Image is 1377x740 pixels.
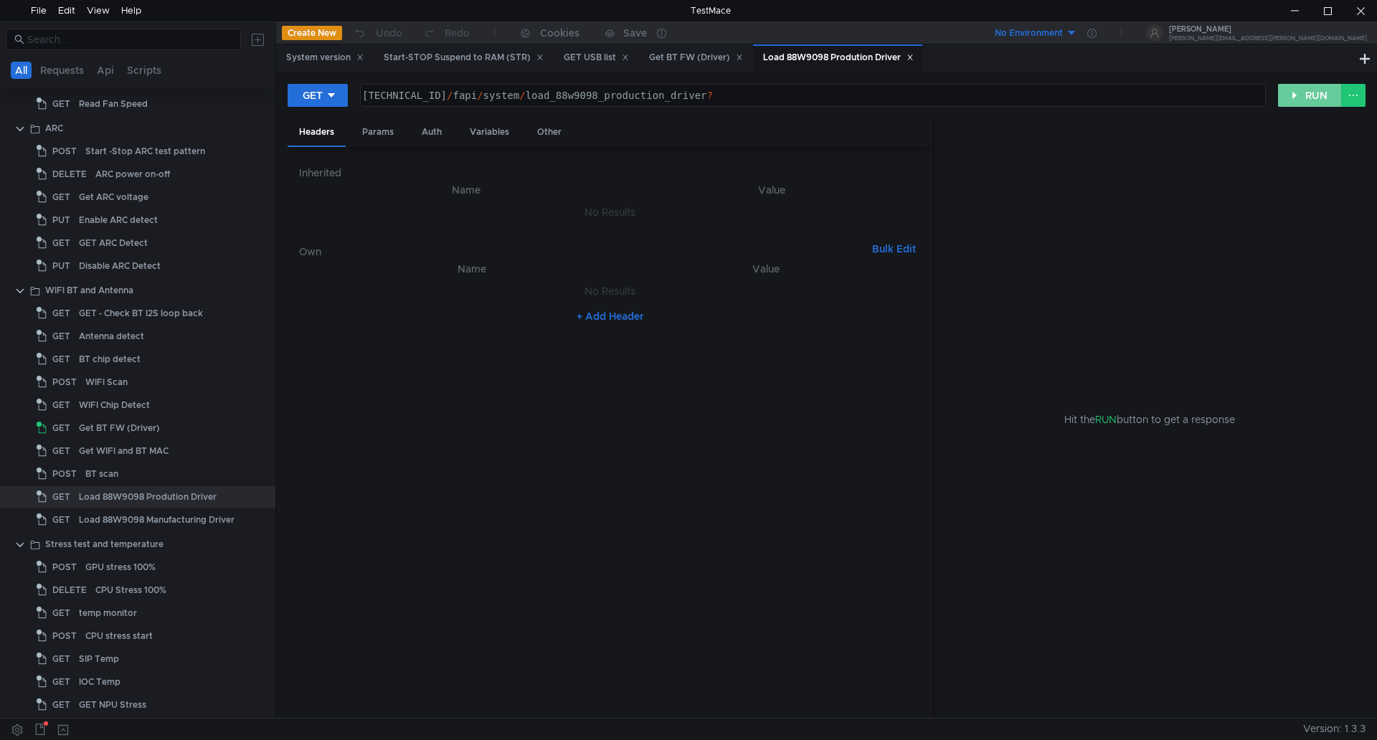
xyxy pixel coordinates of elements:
[384,50,544,65] div: Start-STOP Suspend to RAM (STR)
[52,625,77,647] span: POST
[79,486,217,508] div: Load 88W9098 Prodution Driver
[52,463,77,485] span: POST
[79,326,144,347] div: Antenna detect
[288,119,346,147] div: Headers
[52,93,70,115] span: GET
[282,26,342,40] button: Create New
[79,232,148,254] div: GET ARC Detect
[540,24,579,42] div: Cookies
[85,141,205,162] div: Start -Stop ARC test pattern
[311,181,622,199] th: Name
[1169,36,1367,41] div: [PERSON_NAME][EMAIL_ADDRESS][PERSON_NAME][DOMAIN_NAME]
[85,371,128,393] div: WIFI Scan
[95,163,170,185] div: ARC power on-off
[52,394,70,416] span: GET
[123,62,166,79] button: Scripts
[79,303,203,324] div: GET - Check BT I2S loop back
[52,255,70,277] span: PUT
[52,326,70,347] span: GET
[79,209,158,231] div: Enable ARC detect
[410,119,453,146] div: Auth
[79,255,161,277] div: Disable ARC Detect
[1278,84,1342,107] button: RUN
[85,556,156,578] div: GPU stress 100%
[79,509,235,531] div: Load 88W9098 Manufacturing Driver
[585,206,635,219] nz-embed-empty: No Results
[995,27,1063,40] div: No Environment
[585,285,635,298] nz-embed-empty: No Results
[866,240,922,257] button: Bulk Edit
[52,556,77,578] span: POST
[85,625,153,647] div: CPU stress start
[52,163,87,185] span: DELETE
[649,50,743,65] div: Get BT FW (Driver)
[52,209,70,231] span: PUT
[52,717,77,739] span: POST
[351,119,405,146] div: Params
[1095,413,1117,426] span: RUN
[52,509,70,531] span: GET
[303,87,323,103] div: GET
[79,348,141,370] div: BT chip detect
[621,260,910,277] th: Value
[52,371,77,393] span: POST
[52,440,70,462] span: GET
[52,303,70,324] span: GET
[85,717,153,739] div: PUT NPU Stress
[27,32,232,47] input: Search...
[45,118,63,139] div: ARC
[45,533,164,555] div: Stress test and temperature
[52,186,70,208] span: GET
[52,648,70,670] span: GET
[763,50,914,65] div: Load 88W9098 Prodution Driver
[571,308,650,325] button: + Add Header
[79,394,150,416] div: WIFI Chip Detect
[93,62,118,79] button: Api
[299,164,922,181] h6: Inherited
[458,119,521,146] div: Variables
[286,50,364,65] div: System version
[622,181,922,199] th: Value
[52,141,77,162] span: POST
[79,671,120,693] div: IOC Temp
[52,486,70,508] span: GET
[52,348,70,370] span: GET
[978,22,1077,44] button: No Environment
[52,602,70,624] span: GET
[11,62,32,79] button: All
[52,671,70,693] span: GET
[623,28,647,38] div: Save
[79,648,119,670] div: SIP Temp
[85,463,118,485] div: BT scan
[52,579,87,601] span: DELETE
[36,62,88,79] button: Requests
[412,22,480,44] button: Redo
[342,22,412,44] button: Undo
[95,579,166,601] div: CPU Stress 100%
[52,694,70,716] span: GET
[79,186,148,208] div: Get ARC voltage
[445,24,470,42] div: Redo
[79,417,160,439] div: Get BT FW (Driver)
[376,24,402,42] div: Undo
[79,602,137,624] div: temp monitor
[79,694,146,716] div: GET NPU Stress
[45,280,133,301] div: WIFI BT and Antenna
[79,93,148,115] div: Read Fan Speed
[52,232,70,254] span: GET
[79,440,169,462] div: Get WIFI and BT MAC
[1303,718,1366,739] span: Version: 1.3.3
[288,84,348,107] button: GET
[52,417,70,439] span: GET
[564,50,629,65] div: GET USB list
[1064,412,1235,427] span: Hit the button to get a response
[526,119,573,146] div: Other
[322,260,621,277] th: Name
[1169,26,1367,33] div: [PERSON_NAME]
[299,243,866,260] h6: Own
